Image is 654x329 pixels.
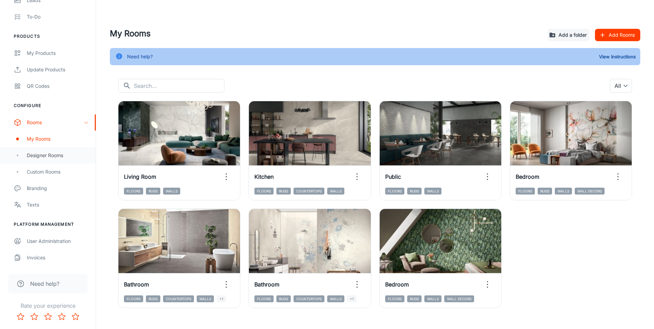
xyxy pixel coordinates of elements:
span: +1 [347,295,356,302]
span: Rugs [146,188,160,195]
button: Rate 3 star [41,310,55,324]
div: My Products [27,49,89,57]
div: User Administration [27,237,89,245]
span: Floors [385,188,404,195]
button: Add Rooms [595,29,640,41]
span: Walls [327,295,344,302]
h6: Bedroom [385,280,409,289]
span: Rugs [146,295,160,302]
button: Rate 2 star [27,310,41,324]
span: Floors [254,295,274,302]
h4: My Rooms [110,27,542,40]
div: Update Products [27,66,89,73]
span: Walls [327,188,344,195]
span: Floors [124,188,143,195]
div: Custom Rooms [27,168,89,176]
input: Search... [134,79,225,93]
h6: Living Room [124,173,156,181]
h6: Public [385,173,401,181]
span: Walls [555,188,572,195]
span: Rugs [538,188,552,195]
div: QR Codes [27,82,89,90]
span: Wall Decors [444,295,474,302]
div: To-do [27,13,89,21]
div: Designer Rooms [27,152,89,159]
span: Floors [254,188,274,195]
span: Walls [163,188,180,195]
div: Invoices [27,254,89,261]
span: Floors [385,295,404,302]
div: All [610,79,632,93]
div: Need help? [127,50,153,63]
div: Branding [27,185,89,192]
div: Texts [27,201,89,209]
span: Rugs [276,188,291,195]
span: +1 [217,295,226,302]
span: Rugs [276,295,291,302]
button: Add a folder [548,29,589,41]
button: Rate 5 star [69,310,82,324]
span: Rugs [407,188,422,195]
span: Rugs [407,295,422,302]
p: Rate your experience [5,302,90,310]
span: Need help? [30,280,59,288]
button: View Instructions [597,51,638,62]
button: Rate 4 star [55,310,69,324]
span: Walls [424,188,441,195]
h6: Kitchen [254,173,274,181]
h6: Bathroom [124,280,149,289]
span: Walls [424,295,441,302]
span: Floors [516,188,535,195]
span: Countertops [163,295,194,302]
span: Walls [197,295,214,302]
div: My Rooms [27,135,89,143]
button: Rate 1 star [14,310,27,324]
span: Wall Decors [575,188,605,195]
span: Countertops [294,295,324,302]
h6: Bathroom [254,280,279,289]
h6: Bedroom [516,173,539,181]
div: Rooms [27,119,83,126]
span: Floors [124,295,143,302]
span: Countertops [294,188,324,195]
